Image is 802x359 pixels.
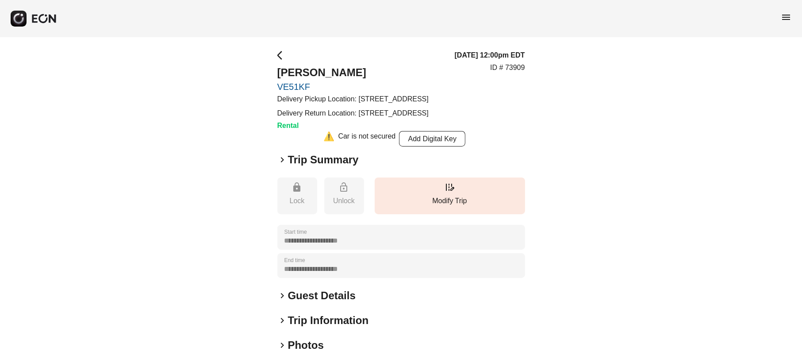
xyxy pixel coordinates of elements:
[277,120,429,131] h3: Rental
[277,154,288,165] span: keyboard_arrow_right
[277,94,429,104] p: Delivery Pickup Location: [STREET_ADDRESS]
[445,182,455,193] span: edit_road
[288,338,324,352] h2: Photos
[490,62,525,73] p: ID # 73909
[288,153,359,167] h2: Trip Summary
[277,340,288,351] span: keyboard_arrow_right
[277,290,288,301] span: keyboard_arrow_right
[277,81,429,92] a: VE51KF
[277,315,288,326] span: keyboard_arrow_right
[288,313,369,328] h2: Trip Information
[455,50,525,61] h3: [DATE] 12:00pm EDT
[324,131,335,147] div: ⚠️
[379,196,521,206] p: Modify Trip
[277,108,429,119] p: Delivery Return Location: [STREET_ADDRESS]
[399,131,465,147] button: Add Digital Key
[338,131,396,147] div: Car is not secured
[375,178,525,214] button: Modify Trip
[288,289,356,303] h2: Guest Details
[277,50,288,61] span: arrow_back_ios
[277,66,429,80] h2: [PERSON_NAME]
[781,12,791,23] span: menu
